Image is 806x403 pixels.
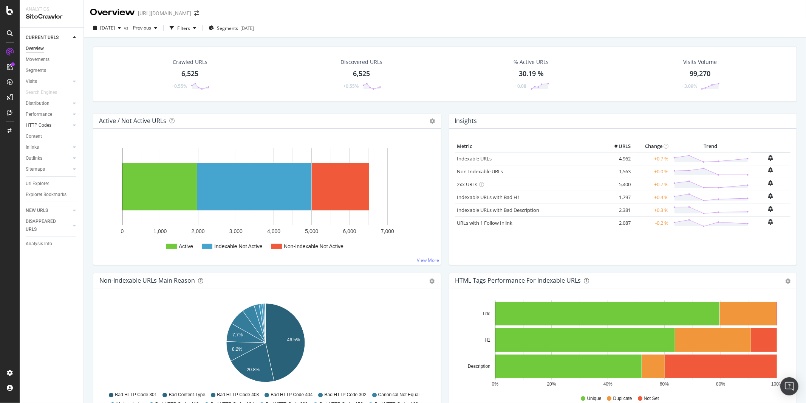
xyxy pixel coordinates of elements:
div: +0.08 [515,83,527,89]
a: 2xx URLs [457,181,478,188]
span: Segments [217,25,238,31]
text: Description [467,364,490,369]
div: +3.09% [682,83,697,89]
div: 6,525 [353,69,370,79]
div: 99,270 [690,69,710,79]
text: 2,000 [192,228,205,234]
img: logo_orange.svg [12,12,18,18]
span: Previous [130,25,151,31]
a: Url Explorer [26,180,78,188]
div: NEW URLS [26,207,48,215]
a: DISAPPEARED URLS [26,218,71,233]
text: Non-Indexable Not Active [284,243,343,249]
text: 8.2% [232,347,243,352]
span: Canonical Not Equal [378,392,419,398]
div: Keywords by Traffic [85,45,125,50]
text: 7.7% [232,332,243,338]
svg: A chart. [99,141,432,259]
text: 80% [716,381,725,387]
img: tab_keywords_by_traffic_grey.svg [76,44,82,50]
div: Movements [26,56,50,64]
td: 2,087 [602,216,633,229]
div: Overview [90,6,135,19]
text: 0 [121,228,124,234]
button: [DATE] [90,22,124,34]
a: Movements [26,56,78,64]
td: +0.7 % [633,178,670,191]
div: 30.19 % [519,69,544,79]
td: +0.7 % [633,152,670,165]
div: [URL][DOMAIN_NAME] [138,9,191,17]
text: 4,000 [267,228,280,234]
img: website_grey.svg [12,20,18,26]
td: +0.3 % [633,204,670,216]
div: bell-plus [768,206,774,212]
div: v 4.0.25 [21,12,37,18]
span: Bad HTTP Code 404 [271,392,312,398]
div: Explorer Bookmarks [26,191,67,199]
svg: A chart. [455,300,787,388]
div: bell-plus [768,180,774,186]
div: Distribution [26,100,50,107]
span: Bad HTTP Code 403 [217,392,259,398]
div: Filters [177,25,190,31]
div: Search Engines [26,89,57,96]
div: Domain: [DOMAIN_NAME] [20,20,83,26]
div: Content [26,132,42,140]
a: Distribution [26,100,71,107]
a: Indexable URLs with Bad H1 [457,194,520,201]
div: SiteCrawler [26,12,77,21]
div: DISAPPEARED URLS [26,218,64,233]
text: 0% [492,381,498,387]
div: Segments [26,67,46,75]
span: 2025 Aug. 24th [100,25,115,31]
div: bell-plus [768,219,774,225]
a: NEW URLS [26,207,71,215]
div: gear [785,279,791,284]
td: +0.4 % [633,191,670,204]
text: 7,000 [381,228,394,234]
a: Search Engines [26,89,65,96]
a: Indexable URLs [457,155,492,162]
text: 20% [547,381,556,387]
div: Analysis Info [26,240,52,248]
a: Performance [26,110,71,118]
text: 3,000 [229,228,243,234]
text: 5,000 [305,228,318,234]
div: [DATE] [240,25,254,31]
div: Sitemaps [26,165,45,173]
i: Options [430,118,435,124]
td: 1,563 [602,165,633,178]
text: Title [482,311,490,316]
h4: Insights [455,116,477,126]
td: 1,797 [602,191,633,204]
a: Indexable URLs with Bad Description [457,207,540,213]
a: Non-Indexable URLs [457,168,503,175]
img: tab_domain_overview_orange.svg [22,44,28,50]
span: Bad Content-Type [169,392,205,398]
a: Sitemaps [26,165,71,173]
span: Bad HTTP Code 301 [115,392,157,398]
div: HTML Tags Performance for Indexable URLs [455,277,581,284]
th: Metric [455,141,603,152]
div: Visits Volume [683,58,717,66]
text: H1 [484,338,490,343]
div: Visits [26,78,37,86]
div: bell-plus [768,167,774,173]
text: 6,000 [343,228,356,234]
text: 100% [771,381,783,387]
h4: Active / Not Active URLs [99,116,166,126]
text: 46.5% [287,337,300,342]
div: Domain Overview [30,45,68,50]
div: % Active URLs [514,58,549,66]
th: # URLS [602,141,633,152]
div: Performance [26,110,52,118]
button: Filters [167,22,199,34]
div: HTTP Codes [26,121,51,129]
a: Explorer Bookmarks [26,191,78,199]
td: -0.2 % [633,216,670,229]
th: Change [633,141,670,152]
svg: A chart. [99,300,432,388]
